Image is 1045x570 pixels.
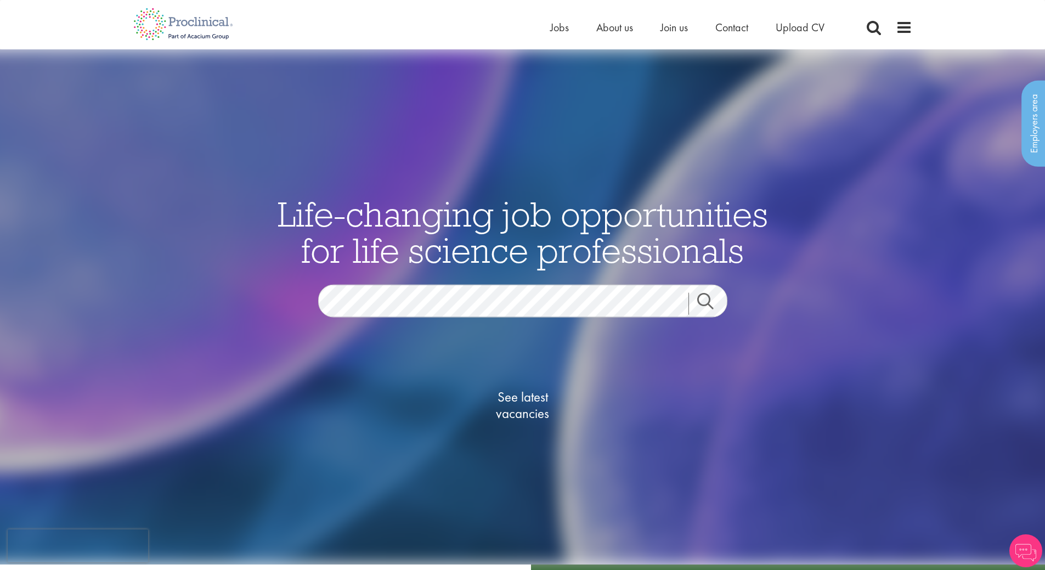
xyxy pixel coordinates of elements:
[8,529,148,562] iframe: reCAPTCHA
[660,20,688,35] a: Join us
[550,20,569,35] a: Jobs
[468,389,578,422] span: See latest vacancies
[468,345,578,466] a: See latestvacancies
[278,192,768,272] span: Life-changing job opportunities for life science professionals
[688,293,736,315] a: Job search submit button
[776,20,824,35] a: Upload CV
[715,20,748,35] a: Contact
[1009,534,1042,567] img: Chatbot
[596,20,633,35] a: About us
